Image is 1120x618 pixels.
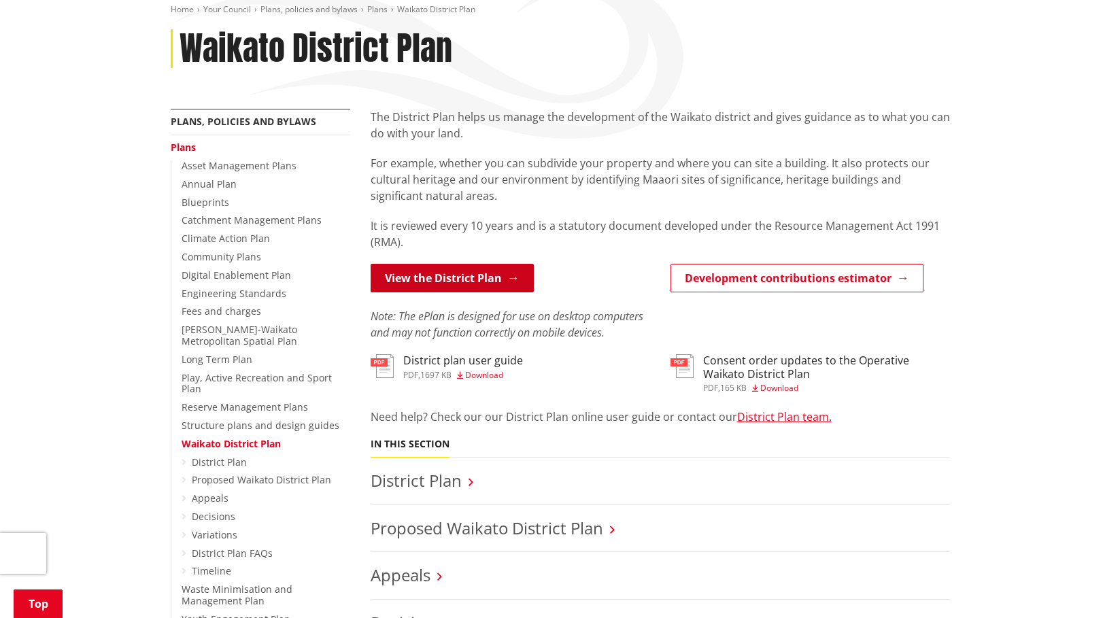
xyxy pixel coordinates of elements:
a: District Plan [192,456,247,468]
a: Annual Plan [182,177,237,190]
a: Home [171,3,194,15]
a: District plan user guide pdf,1697 KB Download [371,354,523,379]
span: pdf [703,382,718,394]
a: Plans, policies and bylaws [171,115,316,128]
a: Consent order updates to the Operative Waikato District Plan pdf,165 KB Download [671,354,950,392]
nav: breadcrumb [171,4,950,16]
span: Download [760,382,798,394]
a: Play, Active Recreation and Sport Plan [182,371,332,396]
a: District Plan [371,469,462,492]
span: 1697 KB [420,369,452,381]
div: , [703,384,950,392]
a: District Plan FAQs [192,547,273,560]
a: Asset Management Plans [182,159,296,172]
div: , [403,371,523,379]
a: Proposed Waikato District Plan [371,517,603,539]
span: pdf [403,369,418,381]
a: District Plan team. [737,409,832,424]
a: Variations [192,528,237,541]
a: Fees and charges [182,305,261,317]
h1: Waikato District Plan [180,29,452,69]
p: The District Plan helps us manage the development of the Waikato district and gives guidance as t... [371,109,950,141]
img: document-pdf.svg [671,354,694,378]
a: Engineering Standards [182,287,286,300]
p: For example, whether you can subdivide your property and where you can site a building. It also p... [371,155,950,204]
a: Plans [367,3,388,15]
a: Digital Enablement Plan [182,269,291,281]
a: Long Term Plan [182,353,252,366]
a: Blueprints [182,196,229,209]
p: It is reviewed every 10 years and is a statutory document developed under the Resource Management... [371,218,950,250]
span: Download [465,369,503,381]
a: Waste Minimisation and Management Plan [182,583,292,607]
a: Waikato District Plan [182,437,281,450]
a: Reserve Management Plans [182,400,308,413]
a: Appeals [192,492,228,504]
a: Proposed Waikato District Plan [192,473,331,486]
a: Plans, policies and bylaws [260,3,358,15]
p: Need help? Check our our District Plan online user guide or contact our [371,409,950,425]
a: Top [14,589,63,618]
a: Structure plans and design guides [182,419,339,432]
a: Timeline [192,564,231,577]
a: Catchment Management Plans [182,213,322,226]
a: [PERSON_NAME]-Waikato Metropolitan Spatial Plan [182,323,297,347]
a: Appeals [371,564,430,586]
a: Community Plans [182,250,261,263]
a: View the District Plan [371,264,534,292]
em: Note: The ePlan is designed for use on desktop computers and may not function correctly on mobile... [371,309,643,340]
a: Plans [171,141,196,154]
h5: In this section [371,439,449,450]
a: Your Council [203,3,251,15]
span: Waikato District Plan [397,3,475,15]
a: Climate Action Plan [182,232,270,245]
a: Development contributions estimator [671,264,923,292]
span: 165 KB [720,382,747,394]
iframe: Messenger Launcher [1057,561,1106,610]
img: document-pdf.svg [371,354,394,378]
h3: Consent order updates to the Operative Waikato District Plan [703,354,950,380]
h3: District plan user guide [403,354,523,367]
a: Decisions [192,510,235,523]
